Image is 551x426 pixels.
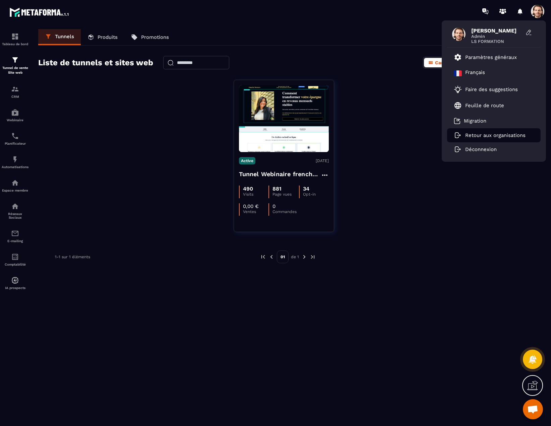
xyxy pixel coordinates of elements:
a: Retour aux organisations [454,132,526,138]
p: Comptabilité [2,263,28,266]
img: automations [11,155,19,163]
p: Espace membre [2,189,28,192]
p: Commandes [272,209,298,214]
a: formationformationTunnel de vente Site web [2,51,28,80]
span: Admin [471,34,522,39]
a: Produits [81,29,124,45]
img: image [239,85,329,152]
p: Faire des suggestions [465,86,518,92]
img: automations [11,276,19,284]
img: formation [11,85,19,93]
p: 1-1 sur 1 éléments [55,255,90,259]
p: 01 [277,251,289,263]
p: de 1 [291,254,299,260]
img: prev [260,254,266,260]
img: email [11,229,19,237]
p: Produits [98,34,118,40]
a: Promotions [124,29,176,45]
a: automationsautomationsAutomatisations [2,150,28,174]
p: Réseaux Sociaux [2,212,28,219]
img: scheduler [11,132,19,140]
a: Tunnels [38,29,81,45]
span: LS FORMATION [471,39,522,44]
a: social-networksocial-networkRéseaux Sociaux [2,197,28,224]
a: Feuille de route [454,101,504,110]
p: CRM [2,95,28,98]
p: Feuille de route [465,102,504,109]
p: [DATE] [316,158,329,163]
a: automationsautomationsWebinaire [2,103,28,127]
img: automations [11,179,19,187]
div: Mở cuộc trò chuyện [523,399,543,419]
img: logo [9,6,70,18]
a: Migration [454,118,486,124]
p: 490 [243,186,253,192]
p: 881 [272,186,282,192]
p: Opt-in [303,192,328,197]
p: Paramètres généraux [465,54,517,60]
button: Carte [424,58,452,67]
p: Déconnexion [465,146,497,152]
p: Page vues [272,192,299,197]
p: IA prospects [2,286,28,290]
p: Tunnel de vente Site web [2,66,28,75]
h4: Tunnel Webinaire frenchy partners [239,169,321,179]
a: emailemailE-mailing [2,224,28,248]
p: Migration [464,118,486,124]
a: accountantaccountantComptabilité [2,248,28,271]
span: Carte [435,60,448,65]
img: social-network [11,202,19,210]
a: automationsautomationsEspace membre [2,174,28,197]
a: formationformationCRM [2,80,28,103]
p: 0 [272,203,275,209]
p: Visits [243,192,268,197]
p: Promotions [141,34,169,40]
a: Faire des suggestions [454,85,526,93]
p: Ventes [243,209,268,214]
p: Tunnels [55,33,74,40]
p: Retour aux organisations [465,132,526,138]
span: [PERSON_NAME] [471,27,522,34]
img: accountant [11,253,19,261]
img: next [301,254,307,260]
img: automations [11,109,19,117]
p: E-mailing [2,239,28,243]
img: prev [268,254,274,260]
p: 0,00 € [243,203,259,209]
p: Webinaire [2,118,28,122]
a: formationformationTableau de bord [2,27,28,51]
a: Paramètres généraux [454,53,517,61]
p: 34 [303,186,309,192]
h2: Liste de tunnels et sites web [38,56,153,69]
img: formation [11,56,19,64]
p: Tableau de bord [2,42,28,46]
img: next [310,254,316,260]
a: schedulerschedulerPlanificateur [2,127,28,150]
p: Automatisations [2,165,28,169]
img: formation [11,32,19,41]
p: Active [239,157,255,164]
p: Planificateur [2,142,28,145]
p: Français [465,69,485,77]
